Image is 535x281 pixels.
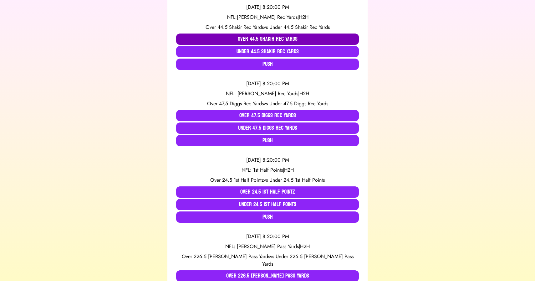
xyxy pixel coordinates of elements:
[176,186,359,198] button: Over 24.5 1st Half Pointz
[176,122,359,134] button: Under 47.5 Diggs Rec Yards
[176,46,359,57] button: Under 44.5 Shakir Rec Yards
[207,100,264,107] span: Over 47.5 Diggs Rec Yards
[182,253,270,260] span: Over 226.5 [PERSON_NAME] Pass Yards
[262,253,354,268] span: Under 226.5 [PERSON_NAME] Pass Yards
[176,233,359,240] div: [DATE] 8:20:00 PM
[176,253,359,268] div: vs
[210,176,264,184] span: Over 24.5 1st Half Pointz
[176,156,359,164] div: [DATE] 8:20:00 PM
[176,211,359,223] button: Push
[176,100,359,107] div: vs
[206,23,264,31] span: Over 44.5 Shakir Rec Yards
[269,23,330,31] span: Under 44.5 Shakir Rec Yards
[176,59,359,70] button: Push
[176,110,359,121] button: Over 47.5 Diggs Rec Yards
[176,23,359,31] div: vs
[176,34,359,45] button: Over 44.5 Shakir Rec Yards
[269,176,325,184] span: Under 24.5 1st Half Points
[176,243,359,250] div: NFL: [PERSON_NAME] Pass Yards | H2H
[269,100,328,107] span: Under 47.5 Diggs Rec Yards
[176,199,359,210] button: Under 24.5 1st Half Points
[176,166,359,174] div: NFL: 1st Half Points | H2H
[176,176,359,184] div: vs
[176,3,359,11] div: [DATE] 8:20:00 PM
[176,135,359,146] button: Push
[176,13,359,21] div: NFL:[PERSON_NAME] Rec Yards | H2H
[176,90,359,97] div: NFL: [PERSON_NAME] Rec Yards | H2H
[176,80,359,87] div: [DATE] 8:20:00 PM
